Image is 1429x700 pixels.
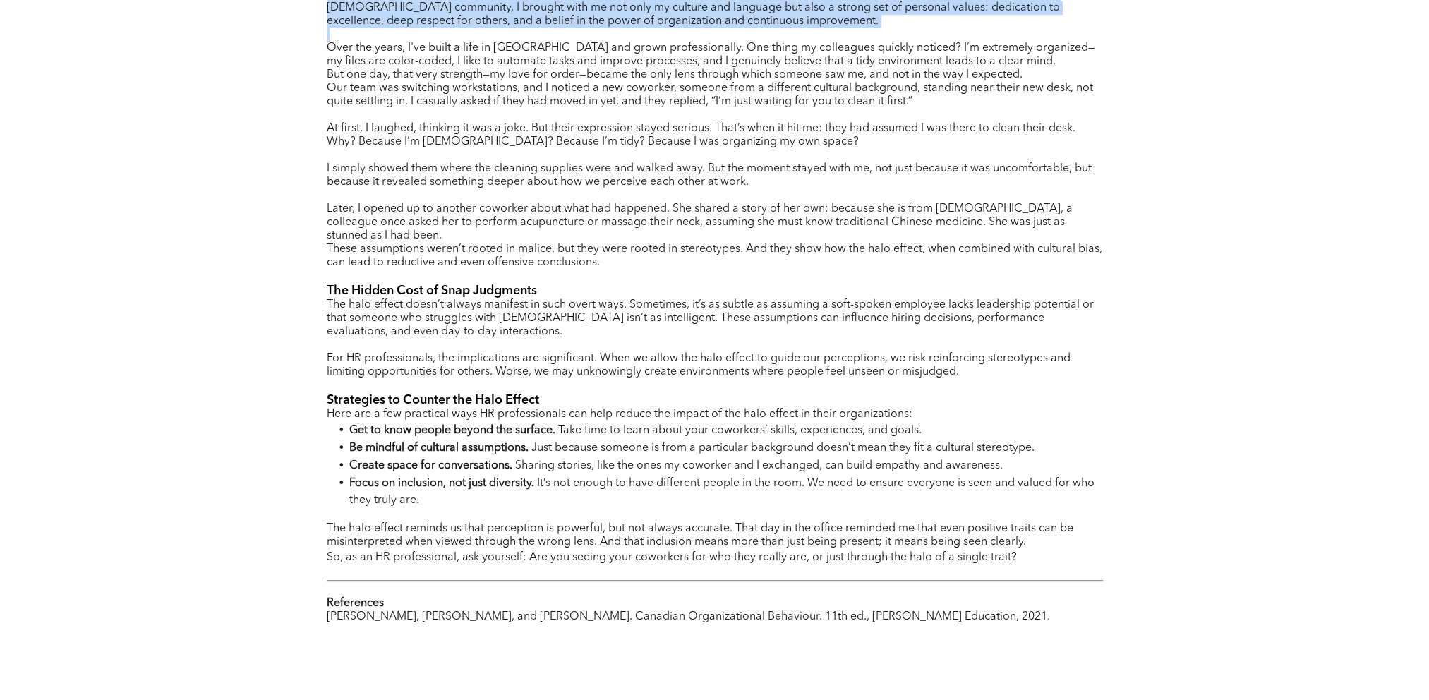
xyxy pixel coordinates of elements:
[327,163,1092,188] span: I simply showed them where the cleaning supplies were and walked away. But the moment stayed with...
[349,442,529,454] strong: Be mindful of cultural assumptions.
[327,394,539,406] span: Strategies to Counter the Halo Effect
[327,409,912,420] span: Here are a few practical ways HR professionals can help reduce the impact of the halo effect in t...
[349,460,512,471] strong: Create space for conversations.
[327,123,1075,147] span: At first, I laughed, thinking it was a joke. But their expression stayed serious. That’s when it ...
[327,243,1102,268] span: These assumptions weren’t rooted in malice, but they were rooted in stereotypes. And they show ho...
[349,425,555,436] strong: Get to know people beyond the surface.
[515,460,1003,471] span: Sharing stories, like the ones my coworker and I exchanged, can build empathy and awareness.
[349,478,1095,506] span: It’s not enough to have different people in the room. We need to ensure everyone is seen and valu...
[349,478,534,489] strong: Focus on inclusion, not just diversity.
[327,42,1095,67] span: Over the years, I've built a life in [GEOGRAPHIC_DATA] and grown professionally. One thing my col...
[327,69,1023,80] span: But one day, that very strength—my love for order—became the only lens through which someone saw ...
[327,523,1073,548] span: The halo effect reminds us that perception is powerful, but not always accurate. That day in the ...
[327,83,1093,107] span: Our team was switching workstations, and I noticed a new coworker, someone from a different cultu...
[327,284,537,297] span: The Hidden Cost of Snap Judgments
[558,425,922,436] span: Take time to learn about your coworkers’ skills, experiences, and goals.
[327,611,1050,622] span: [PERSON_NAME], [PERSON_NAME], and [PERSON_NAME]. Canadian Organizational Behaviour. 11th ed., [PE...
[327,299,1094,337] span: The halo effect doesn’t always manifest in such overt ways. Sometimes, it’s as subtle as assuming...
[327,598,384,609] strong: References
[327,353,1071,378] span: For HR professionals, the implications are significant. When we allow the halo effect to guide ou...
[327,203,1073,241] span: Later, I opened up to another coworker about what had happened. She shared a story of her own: be...
[327,552,1017,563] span: So, as an HR professional, ask yourself: Are you seeing your coworkers for who they really are, o...
[531,442,1035,454] span: Just because someone is from a particular background doesn’t mean they fit a cultural stereotype.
